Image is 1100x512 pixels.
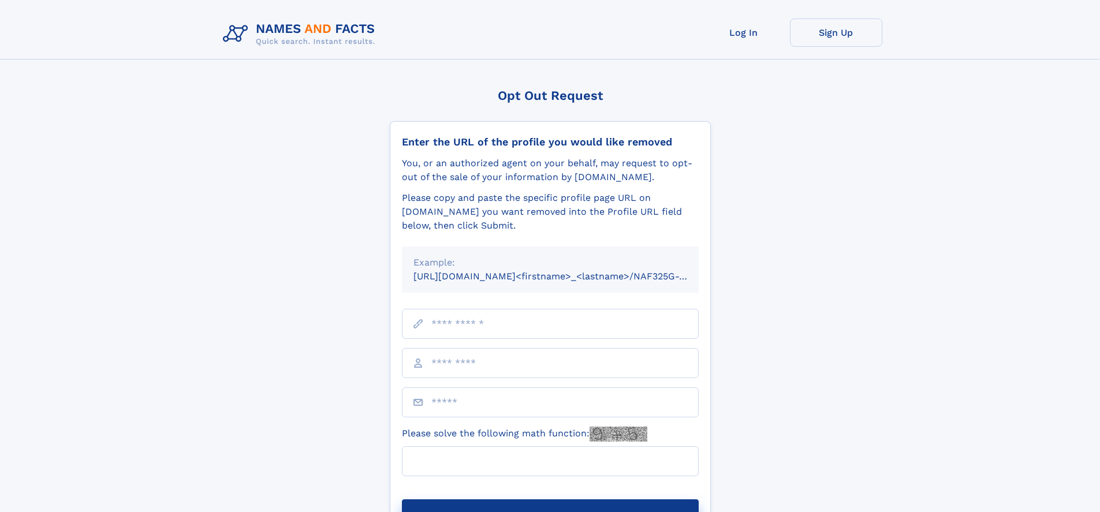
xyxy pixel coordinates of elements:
[218,18,385,50] img: Logo Names and Facts
[402,427,647,442] label: Please solve the following math function:
[402,156,699,184] div: You, or an authorized agent on your behalf, may request to opt-out of the sale of your informatio...
[390,88,711,103] div: Opt Out Request
[698,18,790,47] a: Log In
[413,256,687,270] div: Example:
[413,271,721,282] small: [URL][DOMAIN_NAME]<firstname>_<lastname>/NAF325G-xxxxxxxx
[402,191,699,233] div: Please copy and paste the specific profile page URL on [DOMAIN_NAME] you want removed into the Pr...
[790,18,882,47] a: Sign Up
[402,136,699,148] div: Enter the URL of the profile you would like removed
